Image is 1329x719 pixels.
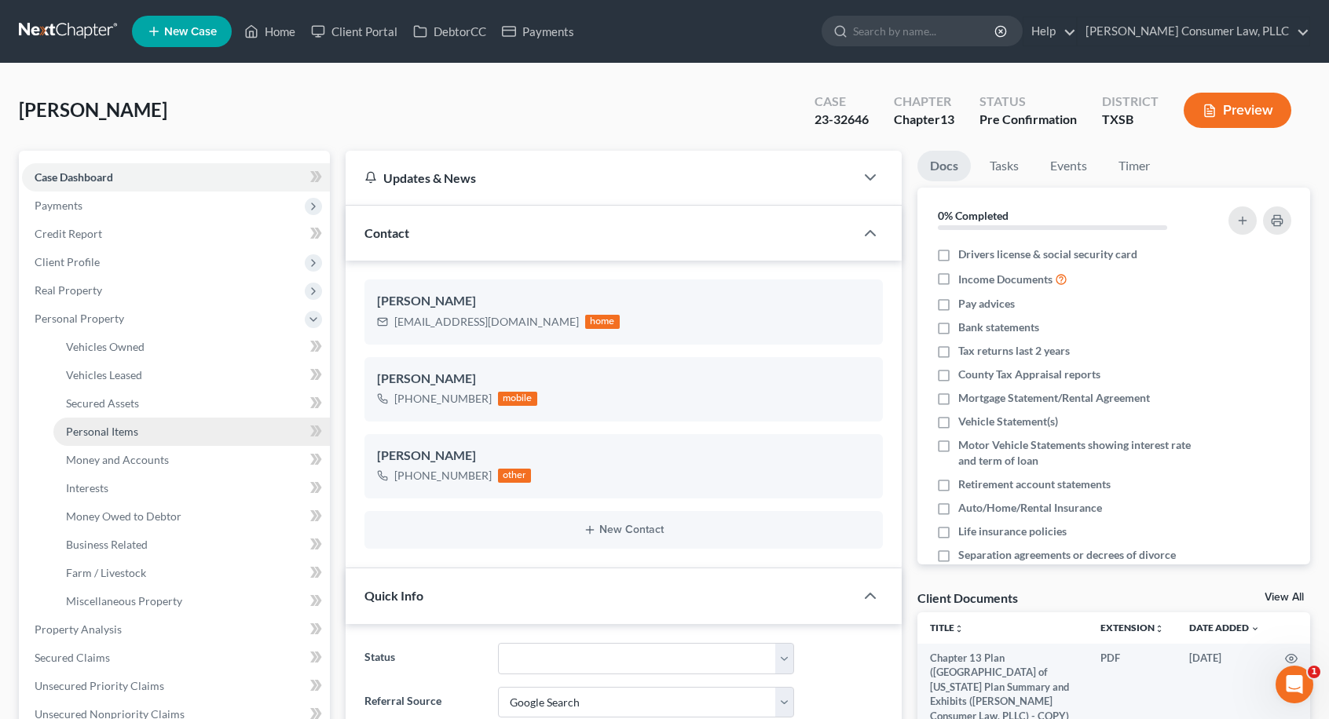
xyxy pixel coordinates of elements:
div: District [1102,93,1159,111]
span: Quick Info [364,588,423,603]
span: Money Owed to Debtor [66,509,181,523]
a: Secured Assets [53,389,330,418]
div: [EMAIL_ADDRESS][DOMAIN_NAME] [394,314,579,330]
a: Secured Claims [22,644,330,672]
span: Life insurance policies [958,524,1067,539]
i: expand_more [1250,624,1260,633]
a: Farm / Livestock [53,559,330,587]
div: Case [815,93,869,111]
span: Personal Items [66,425,138,438]
a: Date Added expand_more [1189,622,1260,633]
span: Miscellaneous Property [66,594,182,608]
a: Personal Items [53,418,330,446]
a: Titleunfold_more [930,622,964,633]
input: Search by name... [853,16,997,46]
a: Home [236,17,303,46]
span: Secured Claims [35,651,110,664]
span: Auto/Home/Rental Insurance [958,500,1102,516]
a: Unsecured Priority Claims [22,672,330,700]
a: Payments [494,17,582,46]
span: Retirement account statements [958,476,1111,492]
div: TXSB [1102,111,1159,129]
span: Vehicles Leased [66,368,142,381]
button: Preview [1184,93,1291,128]
div: other [498,469,531,483]
a: Timer [1106,151,1162,181]
a: View All [1265,592,1304,603]
span: Case Dashboard [35,170,113,184]
div: Client Documents [917,589,1018,606]
span: County Tax Appraisal reports [958,367,1100,382]
span: Interests [66,481,108,495]
span: Motor Vehicle Statements showing interest rate and term of loan [958,437,1199,469]
span: Tax returns last 2 years [958,343,1070,359]
div: [PERSON_NAME] [377,292,870,311]
span: Income Documents [958,272,1053,287]
span: Drivers license & social security card [958,246,1137,262]
i: unfold_more [1155,624,1164,633]
div: Pre Confirmation [979,111,1077,129]
div: [PHONE_NUMBER] [394,468,492,484]
a: Miscellaneous Property [53,587,330,615]
span: Client Profile [35,255,100,268]
a: Vehicles Owned [53,333,330,361]
a: Money and Accounts [53,446,330,474]
span: Secured Assets [66,396,139,410]
span: Separation agreements or decrees of divorce [958,547,1176,563]
a: Money Owed to Debtor [53,502,330,531]
div: Chapter [894,111,954,129]
span: Money and Accounts [66,453,169,466]
span: Bank statements [958,319,1039,335]
div: mobile [498,392,537,406]
label: Referral Source [357,687,490,718]
div: [PERSON_NAME] [377,370,870,389]
div: [PERSON_NAME] [377,447,870,465]
span: 1 [1308,666,1320,678]
label: Status [357,643,490,674]
span: Contact [364,225,409,240]
i: unfold_more [954,624,964,633]
a: Help [1023,17,1076,46]
iframe: Intercom live chat [1276,666,1313,703]
div: Status [979,93,1077,111]
a: [PERSON_NAME] Consumer Law, PLLC [1078,17,1309,46]
div: Chapter [894,93,954,111]
a: DebtorCC [405,17,494,46]
a: Case Dashboard [22,163,330,192]
span: New Case [164,26,217,38]
div: Updates & News [364,170,836,186]
span: Unsecured Priority Claims [35,679,164,692]
span: Pay advices [958,296,1015,312]
a: Tasks [977,151,1031,181]
a: Property Analysis [22,615,330,644]
span: Property Analysis [35,622,122,636]
div: 23-32646 [815,111,869,129]
a: Events [1038,151,1100,181]
div: home [585,315,620,329]
span: Personal Property [35,312,124,325]
div: [PHONE_NUMBER] [394,391,492,407]
a: Client Portal [303,17,405,46]
a: Credit Report [22,220,330,248]
span: Mortgage Statement/Rental Agreement [958,390,1150,406]
strong: 0% Completed [938,209,1009,222]
a: Extensionunfold_more [1100,622,1164,633]
button: New Contact [377,524,870,536]
span: [PERSON_NAME] [19,98,167,121]
a: Vehicles Leased [53,361,330,389]
a: Business Related [53,531,330,559]
span: Payments [35,199,82,212]
span: 13 [940,111,954,126]
span: Business Related [66,538,148,551]
span: Real Property [35,283,102,297]
span: Credit Report [35,227,102,240]
a: Docs [917,151,971,181]
span: Vehicle Statement(s) [958,414,1058,429]
span: Farm / Livestock [66,566,146,579]
a: Interests [53,474,330,502]
span: Vehicles Owned [66,340,145,353]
